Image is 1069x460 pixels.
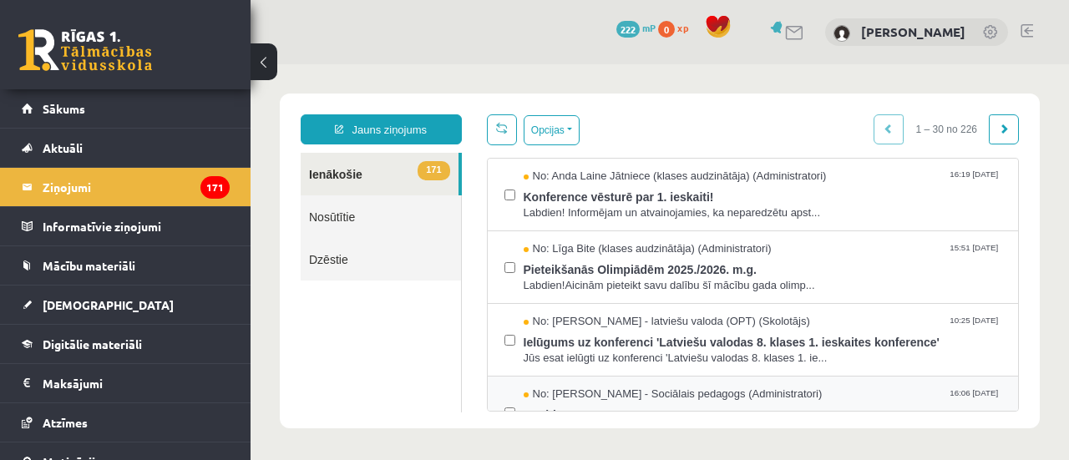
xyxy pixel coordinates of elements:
span: "Mobing Stop" programma [273,338,752,359]
span: 0 [658,21,675,38]
i: 171 [200,176,230,199]
span: No: Līga Bite (klases audzinātāja) (Administratori) [273,177,521,193]
a: [PERSON_NAME] [861,23,965,40]
a: Ziņojumi171 [22,168,230,206]
span: Aktuāli [43,140,83,155]
span: Pieteikšanās Olimpiādēm 2025./2026. m.g. [273,193,752,214]
span: Jūs esat ielūgti uz konferenci 'Latviešu valodas 8. klases 1. ie... [273,286,752,302]
a: Dzēstie [50,174,210,216]
legend: Ziņojumi [43,168,230,206]
a: [DEMOGRAPHIC_DATA] [22,286,230,324]
a: Rīgas 1. Tālmācības vidusskola [18,29,152,71]
a: Atzīmes [22,403,230,442]
span: No: Anda Laine Jātniece (klases audzinātāja) (Administratori) [273,104,576,120]
img: Valerijs Havrovs [833,25,850,42]
span: Atzīmes [43,415,88,430]
a: Nosūtītie [50,131,210,174]
span: Digitālie materiāli [43,336,142,351]
a: No: [PERSON_NAME] - latviešu valoda (OPT) (Skolotājs) 10:25 [DATE] Ielūgums uz konferenci 'Latvie... [273,250,752,301]
span: 171 [167,97,199,116]
span: [DEMOGRAPHIC_DATA] [43,297,174,312]
a: 222 mP [616,21,656,34]
span: 15:51 [DATE] [699,177,751,190]
a: No: Līga Bite (klases audzinātāja) (Administratori) 15:51 [DATE] Pieteikšanās Olimpiādēm 2025./20... [273,177,752,229]
a: Maksājumi [22,364,230,402]
span: xp [677,21,688,34]
span: No: [PERSON_NAME] - latviešu valoda (OPT) (Skolotājs) [273,250,560,265]
span: Ielūgums uz konferenci 'Latviešu valodas 8. klases 1. ieskaites konference' [273,265,752,286]
a: 0 xp [658,21,697,34]
a: Digitālie materiāli [22,325,230,363]
span: 16:06 [DATE] [699,322,751,335]
span: 1 – 30 no 226 [653,50,739,80]
span: Sākums [43,101,85,116]
a: Mācību materiāli [22,246,230,285]
span: mP [642,21,656,34]
span: Konference vēsturē par 1. ieskaiti! [273,120,752,141]
a: 171Ienākošie [50,88,208,131]
legend: Informatīvie ziņojumi [43,207,230,245]
span: No: [PERSON_NAME] - Sociālais pedagogs (Administratori) [273,322,572,338]
span: 222 [616,21,640,38]
a: Aktuāli [22,129,230,167]
span: Labdien! Informējam un atvainojamies, ka neparedzētu apst... [273,141,752,157]
a: Informatīvie ziņojumi [22,207,230,245]
legend: Maksājumi [43,364,230,402]
span: Mācību materiāli [43,258,135,273]
span: 10:25 [DATE] [699,250,751,262]
a: No: [PERSON_NAME] - Sociālais pedagogs (Administratori) 16:06 [DATE] "Mobing Stop" programma [273,322,752,374]
a: No: Anda Laine Jātniece (klases audzinātāja) (Administratori) 16:19 [DATE] Konference vēsturē par... [273,104,752,156]
a: Sākums [22,89,230,128]
span: Labdien!Aicinām pieteikt savu dalību šī mācību gada olimp... [273,214,752,230]
span: 16:19 [DATE] [699,104,751,117]
button: Opcijas [273,51,329,81]
a: Jauns ziņojums [50,50,211,80]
